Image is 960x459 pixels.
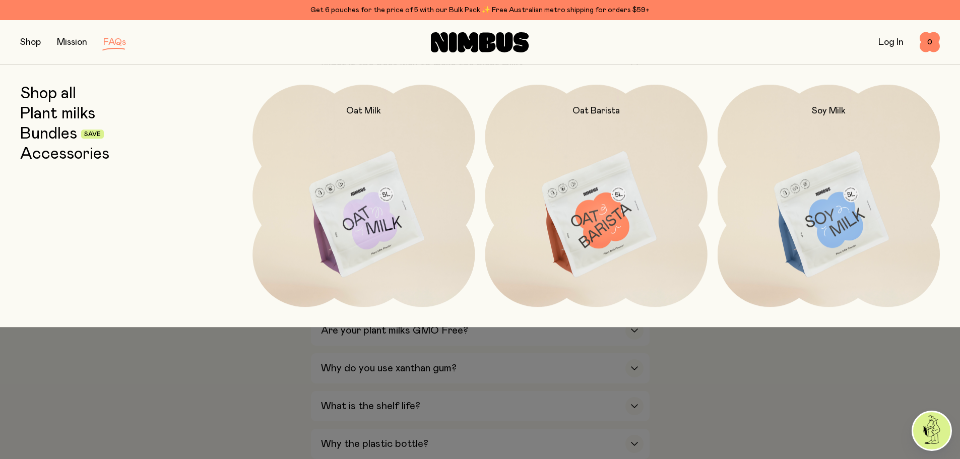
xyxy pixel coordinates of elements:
[20,125,77,143] a: Bundles
[812,105,846,117] h2: Soy Milk
[84,132,101,138] span: Save
[20,105,95,123] a: Plant milks
[57,38,87,47] a: Mission
[103,38,126,47] a: FAQs
[485,85,708,307] a: Oat Barista
[20,4,940,16] div: Get 6 pouches for the price of 5 with our Bulk Pack ✨ Free Australian metro shipping for orders $59+
[718,85,940,307] a: Soy Milk
[878,38,904,47] a: Log In
[913,412,950,449] img: agent
[346,105,381,117] h2: Oat Milk
[920,32,940,52] button: 0
[572,105,620,117] h2: Oat Barista
[20,85,76,103] a: Shop all
[252,85,475,307] a: Oat Milk
[20,145,109,163] a: Accessories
